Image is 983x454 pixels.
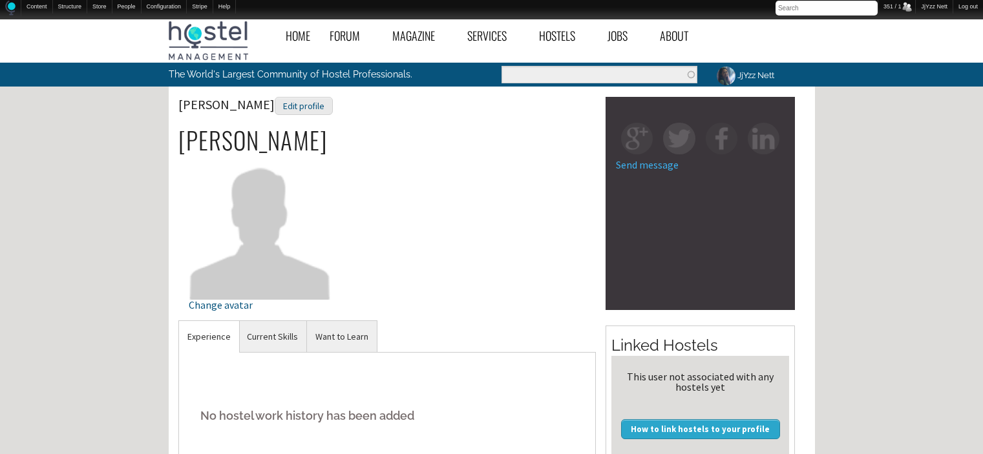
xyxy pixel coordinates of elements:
div: Edit profile [275,97,333,116]
input: Enter the terms you wish to search for. [502,66,697,83]
img: Home [5,1,16,15]
img: fb-square.png [706,123,737,154]
a: Home [276,21,320,50]
input: Search [776,1,878,15]
h2: [PERSON_NAME] [178,127,597,154]
a: Hostels [529,21,598,50]
a: Services [458,21,529,50]
h2: Linked Hostels [611,335,789,356]
div: Change avatar [189,300,332,310]
a: About [650,21,711,50]
img: tw-square.png [663,123,695,154]
a: Current Skills [238,321,306,353]
a: Jobs [598,21,650,50]
a: Want to Learn [307,321,377,353]
a: Change avatar [189,220,332,310]
p: The World's Largest Community of Hostel Professionals. [169,63,438,86]
a: Magazine [383,21,458,50]
img: in-square.png [748,123,779,154]
a: Send message [616,158,679,171]
div: This user not associated with any hostels yet [617,371,784,392]
img: JjYzz Nett's picture [715,65,737,87]
a: JjYzz Nett [707,63,782,88]
h5: No hostel work history has been added [189,396,586,435]
span: [PERSON_NAME] [178,96,333,112]
a: Experience [179,321,239,353]
img: gp-square.png [621,123,653,154]
a: Forum [320,21,383,50]
a: Edit profile [275,96,333,112]
a: How to link hostels to your profile [621,419,780,439]
img: Massoumeh Ghassemi's picture [189,156,332,299]
img: Hostel Management Home [169,21,248,60]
